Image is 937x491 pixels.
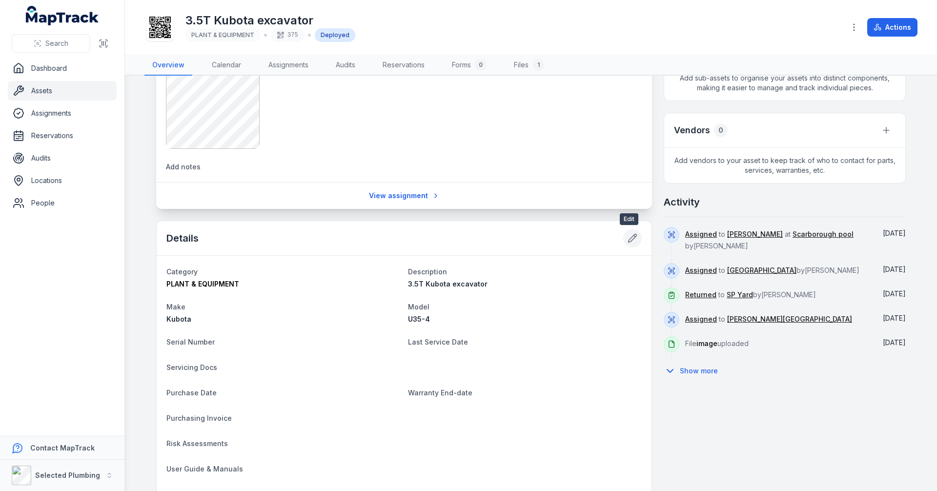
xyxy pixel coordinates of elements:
strong: Contact MapTrack [30,444,95,452]
span: U35-4 [408,315,430,323]
span: Kubota [166,315,191,323]
a: SP Yard [727,290,753,300]
div: 1 [532,59,544,71]
a: Calendar [204,55,249,76]
span: 3.5T Kubota excavator [408,280,488,288]
a: [PERSON_NAME] [727,229,783,239]
time: 5/30/2025, 8:25:40 AM [883,265,906,273]
a: Locations [8,171,117,190]
time: 5/15/2025, 12:04:19 PM [883,289,906,298]
div: 375 [271,28,304,42]
h2: Activity [664,195,700,209]
a: Dashboard [8,59,117,78]
h3: Vendors [674,123,710,137]
a: Scarborough pool [793,229,854,239]
span: PLANT & EQUIPMENT [166,280,239,288]
a: Reservations [8,126,117,145]
a: View assignment [363,186,446,205]
span: Make [166,303,185,311]
a: Assigned [685,314,717,324]
h2: Details [166,231,199,245]
span: Add sub-assets to organise your assets into distinct components, making it easier to manage and t... [664,65,905,101]
span: File uploaded [685,339,749,348]
a: Audits [8,148,117,168]
div: 0 [714,123,728,137]
a: Overview [144,55,192,76]
span: Category [166,267,198,276]
span: to by [PERSON_NAME] [685,266,859,274]
button: Actions [867,18,917,37]
a: Audits [328,55,363,76]
span: PLANT & EQUIPMENT [191,31,254,39]
a: Assignments [8,103,117,123]
div: 0 [475,59,487,71]
span: Description [408,267,447,276]
a: Files1 [506,55,552,76]
span: [DATE] [883,229,906,237]
span: to at by [PERSON_NAME] [685,230,854,250]
span: [DATE] [883,289,906,298]
span: Add notes [166,163,201,171]
h1: 3.5T Kubota excavator [185,13,355,28]
span: Model [408,303,429,311]
span: [DATE] [883,314,906,322]
span: User Guide & Manuals [166,465,243,473]
span: Purchase Date [166,389,217,397]
time: 6/12/2025, 8:09:46 AM [883,229,906,237]
a: [PERSON_NAME][GEOGRAPHIC_DATA] [727,314,852,324]
button: Search [12,34,90,53]
a: Assigned [685,229,717,239]
span: Risk Assessments [166,439,228,448]
span: Search [45,39,68,48]
span: [DATE] [883,338,906,347]
span: Warranty End-date [408,389,472,397]
time: 5/6/2025, 2:42:21 PM [883,314,906,322]
span: Edit [620,213,638,225]
a: Reservations [375,55,432,76]
strong: Selected Plumbing [35,471,100,479]
a: [GEOGRAPHIC_DATA] [727,266,796,275]
a: Assignments [261,55,316,76]
a: People [8,193,117,213]
a: Forms0 [444,55,494,76]
a: MapTrack [26,6,99,25]
time: 5/6/2025, 2:42:16 PM [883,338,906,347]
span: Purchasing Invoice [166,414,232,422]
span: Serial Number [166,338,215,346]
div: Deployed [315,28,355,42]
a: Assigned [685,266,717,275]
span: to by [PERSON_NAME] [685,290,816,299]
span: image [696,339,717,348]
span: Add vendors to your asset to keep track of who to contact for parts, services, warranties, etc. [664,148,905,183]
span: [DATE] [883,265,906,273]
span: to [685,315,852,323]
span: Servicing Docs [166,363,217,371]
a: Returned [685,290,716,300]
span: Last Service Date [408,338,468,346]
a: Assets [8,81,117,101]
button: Show more [664,361,724,381]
